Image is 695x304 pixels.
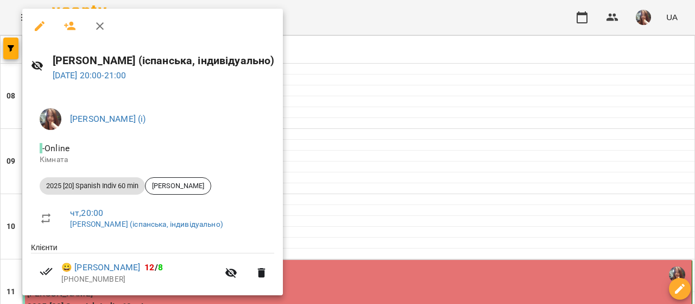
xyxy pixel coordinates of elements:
a: [PERSON_NAME] (іспанська, індивідуально) [70,220,223,228]
img: 0ee1f4be303f1316836009b6ba17c5c5.jpeg [40,108,61,130]
span: 8 [158,262,163,272]
a: чт , 20:00 [70,208,103,218]
ul: Клієнти [31,242,274,296]
span: - Online [40,143,72,153]
span: [PERSON_NAME] [146,181,211,191]
span: 12 [144,262,154,272]
a: [DATE] 20:00-21:00 [53,70,127,80]
a: [PERSON_NAME] (і) [70,114,146,124]
p: [PHONE_NUMBER] [61,274,218,285]
span: 2025 [20] Spanish Indiv 60 min [40,181,145,191]
b: / [144,262,163,272]
h6: [PERSON_NAME] (іспанська, індивідуально) [53,52,275,69]
p: Кімната [40,154,266,165]
a: 😀 [PERSON_NAME] [61,261,140,274]
svg: Візит сплачено [40,265,53,278]
div: [PERSON_NAME] [145,177,211,195]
